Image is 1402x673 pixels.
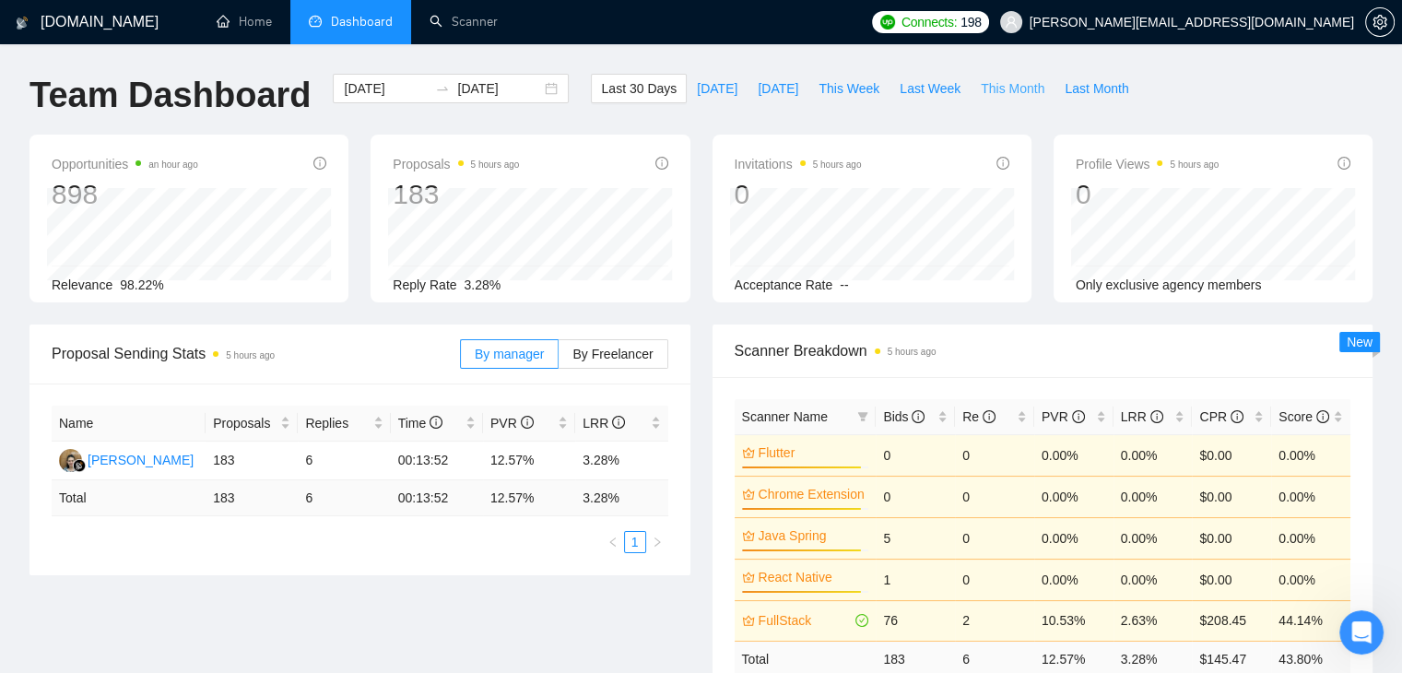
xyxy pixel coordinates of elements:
span: Bids [883,409,925,424]
a: setting [1365,15,1395,30]
span: By manager [475,347,544,361]
span: dashboard [309,15,322,28]
td: $0.00 [1192,517,1271,559]
button: Start recording [117,517,132,532]
span: info-circle [1316,410,1329,423]
img: gigradar-bm.png [73,459,86,472]
li: Previous Page [602,531,624,553]
img: logo [16,8,29,38]
td: 183 [206,480,298,516]
th: Replies [298,406,390,442]
td: $0.00 [1192,559,1271,600]
a: React Native [759,567,866,587]
span: Last Week [900,78,960,99]
span: right [652,537,663,548]
td: 6 [298,442,390,480]
span: LRR [583,416,625,431]
td: 0 [876,434,955,476]
div: [PERSON_NAME] [88,450,194,470]
td: Total [52,480,206,516]
span: info-circle [1231,410,1243,423]
a: FullStack [759,610,853,631]
td: 0.00% [1034,559,1113,600]
button: Upload attachment [88,517,102,532]
span: PVR [1042,409,1085,424]
span: By Freelancer [572,347,653,361]
time: an hour ago [148,159,197,170]
td: $0.00 [1192,476,1271,517]
button: [DATE] [748,74,808,103]
td: 10.53% [1034,600,1113,641]
button: Emoji picker [29,517,43,532]
td: 0 [955,559,1034,600]
span: Proposal Sending Stats [52,342,460,365]
span: info-circle [1337,157,1350,170]
td: 2.63% [1113,600,1193,641]
span: info-circle [996,157,1009,170]
span: Time [398,416,442,431]
td: 0.00% [1034,476,1113,517]
div: Listen i have a problem with gig radar when gig radar send notification about a job detected if i... [66,316,354,591]
td: 1 [876,559,955,600]
div: AI Assistant from GigRadar 📡 says… [15,147,354,292]
button: Last 30 Days [591,74,687,103]
span: info-circle [430,416,442,429]
span: Opportunities [52,153,198,175]
span: PVR [490,416,534,431]
td: 76 [876,600,955,641]
button: This Week [808,74,890,103]
span: CPR [1199,409,1243,424]
span: Proposals [393,153,519,175]
span: Re [962,409,996,424]
td: 00:13:52 [391,442,483,480]
td: 0.00% [1113,517,1193,559]
span: -- [840,277,848,292]
span: info-circle [1072,410,1085,423]
span: crown [742,529,755,542]
span: left [607,537,619,548]
div: sales@xislabs.com says… [15,316,354,606]
td: 6 [298,480,390,516]
div: If you still need help resolving the hyphen issue in your cover letter prompts, I’m here to assis... [29,158,288,266]
span: 98.22% [120,277,163,292]
div: AI Assistant from GigRadar 📡 says… [15,104,354,147]
span: info-circle [313,157,326,170]
h1: AI Assistant from GigRadar 📡 [89,11,287,40]
span: New [1347,335,1373,349]
span: info-circle [521,416,534,429]
a: 1 [625,532,645,552]
span: Last Month [1065,78,1128,99]
span: [DATE] [697,78,737,99]
td: 0 [955,434,1034,476]
button: Send a message… [316,510,346,539]
a: homeHome [217,14,272,30]
h1: Team Dashboard [29,74,311,117]
time: 5 hours ago [471,159,520,170]
span: Only exclusive agency members [1076,277,1262,292]
a: ES[PERSON_NAME] [59,452,194,466]
td: 0.00% [1113,559,1193,600]
span: Profile Views [1076,153,1219,175]
button: go back [12,7,47,42]
button: Gif picker [58,517,73,532]
td: 3.28 % [575,480,667,516]
td: 0.00% [1113,476,1193,517]
td: 12.57% [483,442,575,480]
th: Proposals [206,406,298,442]
td: 183 [206,442,298,480]
time: 5 hours ago [226,350,275,360]
time: 5 hours ago [813,159,862,170]
button: left [602,531,624,553]
time: 5 hours ago [888,347,937,357]
span: Acceptance Rate [735,277,833,292]
span: info-circle [912,410,925,423]
img: Profile image for AI Assistant from GigRadar 📡 [53,10,82,40]
span: Last 30 Days [601,78,677,99]
button: [DATE] [687,74,748,103]
span: [DATE] [758,78,798,99]
td: 0 [876,476,955,517]
img: ES [59,449,82,472]
span: user [1005,16,1018,29]
span: crown [742,488,755,501]
span: Relevance [52,277,112,292]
